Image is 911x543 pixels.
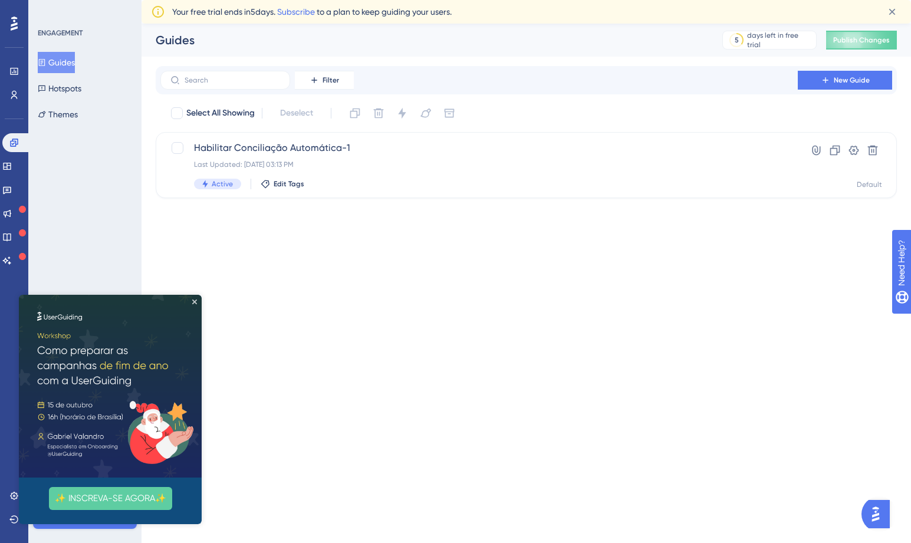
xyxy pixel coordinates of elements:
[274,179,304,189] span: Edit Tags
[261,179,304,189] button: Edit Tags
[735,35,739,45] div: 5
[172,5,452,19] span: Your free trial ends in 5 days. to a plan to keep guiding your users.
[28,3,74,17] span: Need Help?
[38,28,83,38] div: ENGAGEMENT
[38,52,75,73] button: Guides
[212,179,233,189] span: Active
[747,31,813,50] div: days left in free trial
[173,5,178,9] div: Close Preview
[186,106,255,120] span: Select All Showing
[185,76,280,84] input: Search
[861,496,897,532] iframe: UserGuiding AI Assistant Launcher
[277,7,315,17] a: Subscribe
[295,71,354,90] button: Filter
[194,160,764,169] div: Last Updated: [DATE] 03:13 PM
[833,35,890,45] span: Publish Changes
[826,31,897,50] button: Publish Changes
[269,103,324,124] button: Deselect
[834,75,870,85] span: New Guide
[280,106,313,120] span: Deselect
[798,71,892,90] button: New Guide
[38,78,81,99] button: Hotspots
[38,104,78,125] button: Themes
[30,192,153,215] button: ✨ INSCREVA-SE AGORA✨
[194,141,764,155] span: Habilitar Conciliação Automática-1
[857,180,882,189] div: Default
[156,32,693,48] div: Guides
[323,75,339,85] span: Filter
